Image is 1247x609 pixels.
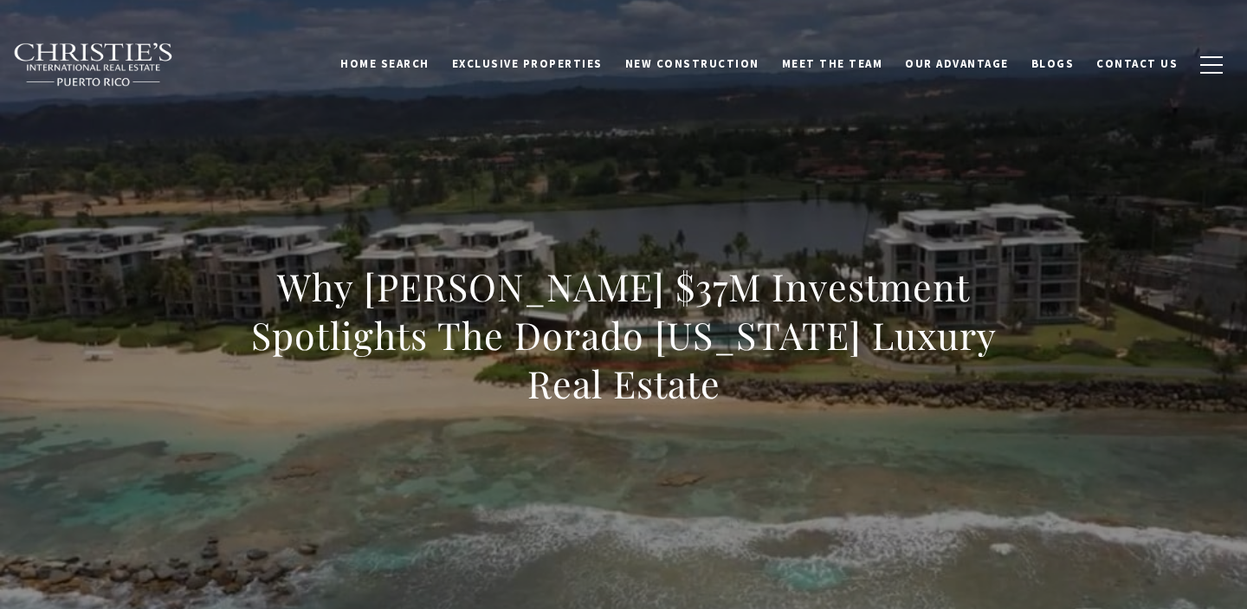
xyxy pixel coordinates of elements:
[894,48,1020,81] a: Our Advantage
[614,48,771,81] a: New Construction
[771,48,895,81] a: Meet the Team
[905,56,1009,71] span: Our Advantage
[452,56,603,71] span: Exclusive Properties
[1020,48,1086,81] a: Blogs
[329,48,441,81] a: Home Search
[1031,56,1075,71] span: Blogs
[242,262,1005,408] h1: Why [PERSON_NAME] $37M Investment Spotlights The Dorado [US_STATE] Luxury Real Estate
[441,48,614,81] a: Exclusive Properties
[625,56,759,71] span: New Construction
[1096,56,1178,71] span: Contact Us
[13,42,174,87] img: Christie's International Real Estate black text logo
